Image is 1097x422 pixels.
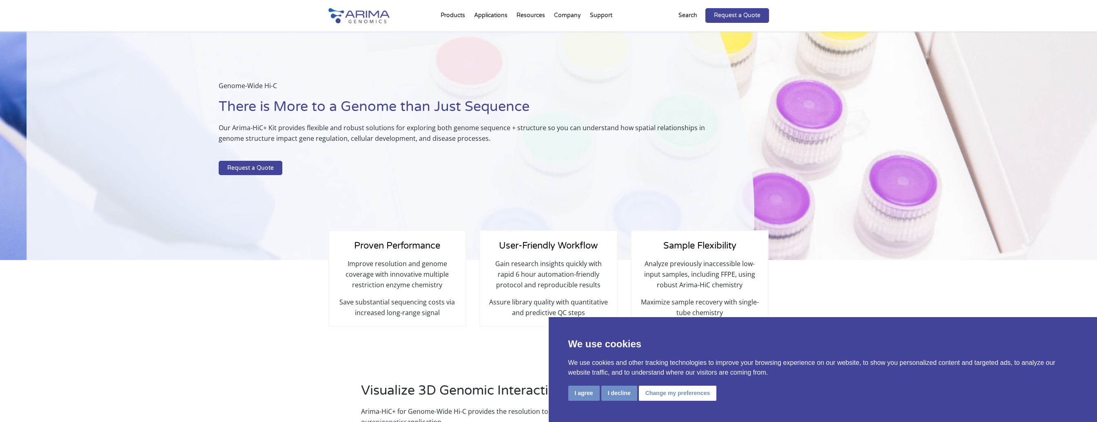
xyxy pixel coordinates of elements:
[219,80,714,98] p: Genome-Wide Hi-C
[354,240,440,251] span: Proven Performance
[488,258,608,297] p: Gain research insights quickly with rapid 6 hour automation-friendly protocol and reproducible re...
[640,258,760,297] p: Analyze previously inaccessible low-input samples, including FFPE, using robust Arima-HiC chemistry
[640,297,760,318] p: Maximize sample recovery with single-tube chemistry
[601,386,637,401] button: I decline
[568,386,600,401] button: I agree
[219,161,282,175] a: Request a Quote
[361,382,769,406] h2: Visualize 3D Genomic Interactions with Ease
[219,122,714,150] p: Our Arima-HiC+ Kit provides flexible and robust solutions for exploring both genome sequence + st...
[488,297,608,318] p: Assure library quality with quantitative and predictive QC steps
[219,98,714,122] h1: There is More to a Genome than Just Sequence
[568,358,1078,378] p: We use cookies and other tracking technologies to improve your browsing experience on our website...
[328,8,390,23] img: Arima-Genomics-logo
[678,10,697,21] p: Search
[499,240,598,251] span: User-Friendly Workflow
[705,8,769,23] a: Request a Quote
[337,258,457,297] p: Improve resolution and genome coverage with innovative multiple restriction enzyme chemistry
[337,297,457,318] p: Save substantial sequencing costs via increased long-range signal
[568,337,1078,351] p: We use cookies
[663,240,736,251] span: Sample Flexibility
[639,386,717,401] button: Change my preferences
